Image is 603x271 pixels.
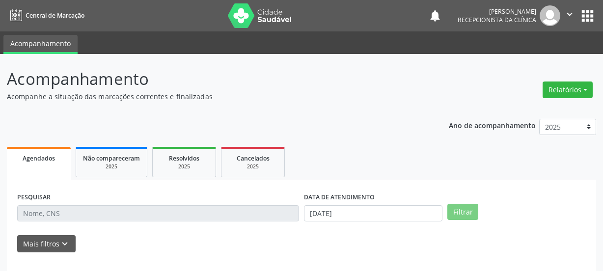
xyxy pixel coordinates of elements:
p: Acompanhamento [7,67,419,91]
button: apps [579,7,596,25]
span: Cancelados [237,154,270,163]
div: 2025 [228,163,277,170]
button: Filtrar [447,204,478,220]
i:  [564,9,575,20]
span: Agendados [23,154,55,163]
button:  [560,5,579,26]
label: PESQUISAR [17,190,51,205]
button: notifications [428,9,442,23]
a: Acompanhamento [3,35,78,54]
a: Central de Marcação [7,7,84,24]
span: Não compareceram [83,154,140,163]
p: Ano de acompanhamento [449,119,536,131]
input: Nome, CNS [17,205,299,222]
img: img [540,5,560,26]
div: 2025 [83,163,140,170]
div: [PERSON_NAME] [458,7,536,16]
p: Acompanhe a situação das marcações correntes e finalizadas [7,91,419,102]
label: DATA DE ATENDIMENTO [304,190,375,205]
input: Selecione um intervalo [304,205,442,222]
span: Central de Marcação [26,11,84,20]
span: Recepcionista da clínica [458,16,536,24]
button: Mais filtroskeyboard_arrow_down [17,235,76,252]
i: keyboard_arrow_down [59,239,70,249]
button: Relatórios [543,81,593,98]
span: Resolvidos [169,154,199,163]
div: 2025 [160,163,209,170]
